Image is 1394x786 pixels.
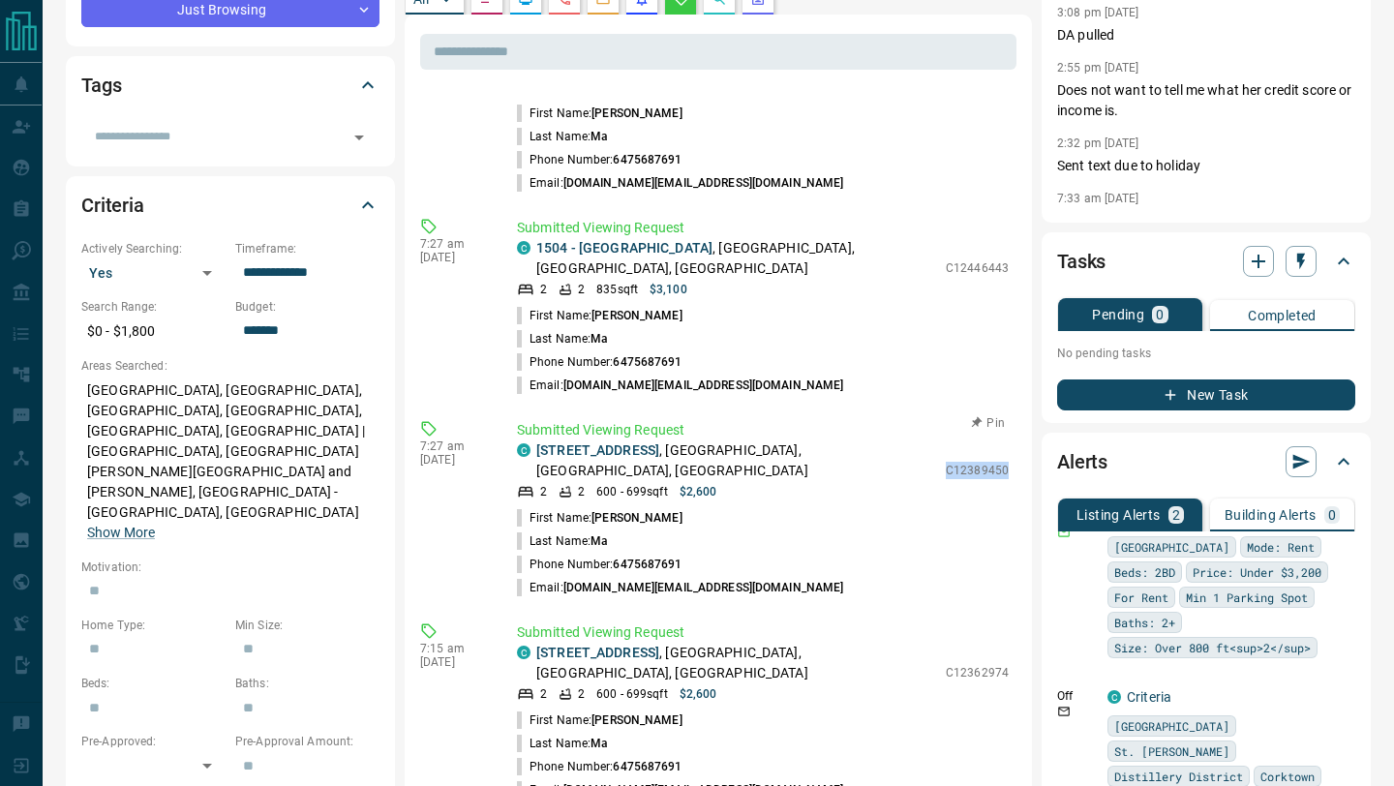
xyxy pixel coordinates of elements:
p: C12389450 [946,462,1009,479]
p: Pending [1092,308,1144,321]
p: Actively Searching: [81,240,226,257]
p: Listing Alerts [1076,508,1161,522]
p: Phone Number: [517,353,682,371]
p: Beds: [81,675,226,692]
a: Criteria [1127,689,1171,705]
span: St. [PERSON_NAME] [1114,741,1229,761]
p: 600 - 699 sqft [596,483,667,500]
button: New Task [1057,379,1355,410]
p: First Name: [517,711,682,729]
div: condos.ca [517,443,530,457]
button: Show More [87,523,155,543]
p: Motivation: [81,559,379,576]
div: Tags [81,62,379,108]
p: Home Type: [81,617,226,634]
p: Phone Number: [517,151,682,168]
p: 3:08 pm [DATE] [1057,6,1139,19]
p: First Name: [517,509,682,527]
p: Phone Number: [517,556,682,573]
p: , [GEOGRAPHIC_DATA], [GEOGRAPHIC_DATA], [GEOGRAPHIC_DATA] [536,643,936,683]
span: [PERSON_NAME] [591,106,682,120]
p: $2,600 [680,685,717,703]
span: [PERSON_NAME] [591,713,682,727]
span: 6475687691 [613,355,682,369]
span: [PERSON_NAME] [591,511,682,525]
a: 1504 - [GEOGRAPHIC_DATA] [536,240,712,256]
p: Email: [517,579,843,596]
p: DA pulled [1057,25,1355,45]
span: Ma [591,332,608,346]
p: Email: [517,174,843,192]
p: Submitted Viewing Request [517,420,1009,440]
span: 6475687691 [613,153,682,166]
p: 7:27 am [420,439,488,453]
div: condos.ca [1107,690,1121,704]
p: C12362974 [946,664,1009,681]
span: [DOMAIN_NAME][EMAIL_ADDRESS][DOMAIN_NAME] [563,581,844,594]
p: [DATE] [420,251,488,264]
p: Completed [1248,309,1317,322]
p: Search Range: [81,298,226,316]
span: [GEOGRAPHIC_DATA] [1114,716,1229,736]
span: Mode: Rent [1247,537,1315,557]
span: For Rent [1114,588,1168,607]
button: Pin [960,414,1016,432]
div: Tasks [1057,238,1355,285]
div: Criteria [81,182,379,228]
p: Pre-Approval Amount: [235,733,379,750]
p: $0 - $1,800 [81,316,226,348]
p: [DATE] [420,655,488,669]
p: 0 [1328,508,1336,522]
svg: Email [1057,705,1071,718]
p: 2:32 pm [DATE] [1057,136,1139,150]
div: condos.ca [517,241,530,255]
p: First Name: [517,105,682,122]
span: Baths: 2+ [1114,613,1175,632]
p: Does not want to tell me what her credit score or income is. [1057,80,1355,121]
p: 7:33 am [DATE] [1057,192,1139,205]
p: First Name: [517,307,682,324]
p: [DATE] [420,453,488,467]
span: [GEOGRAPHIC_DATA] [1114,537,1229,557]
svg: Email [1057,526,1071,539]
p: C12446443 [946,259,1009,277]
p: 2 [540,281,547,298]
span: Price: Under $3,200 [1193,562,1321,582]
p: 2 [1172,508,1180,522]
span: Beds: 2BD [1114,562,1175,582]
p: Last Name: [517,735,608,752]
p: Sent text due to holiday [1057,156,1355,176]
p: 2 [578,483,585,500]
p: Email: [517,377,843,394]
p: Areas Searched: [81,357,379,375]
h2: Alerts [1057,446,1107,477]
button: Open [346,124,373,151]
p: $2,600 [680,483,717,500]
p: Last Name: [517,532,608,550]
div: Alerts [1057,438,1355,485]
p: Min Size: [235,617,379,634]
p: 2 [578,281,585,298]
p: 835 sqft [596,281,638,298]
p: Off [1057,687,1096,705]
p: No pending tasks [1057,339,1355,368]
p: 2 [578,685,585,703]
p: Submitted Viewing Request [517,622,1009,643]
p: , [GEOGRAPHIC_DATA], [GEOGRAPHIC_DATA], [GEOGRAPHIC_DATA] [536,238,936,279]
div: condos.ca [517,646,530,659]
span: [DOMAIN_NAME][EMAIL_ADDRESS][DOMAIN_NAME] [563,378,844,392]
h2: Tags [81,70,121,101]
p: Last Name: [517,128,608,145]
h2: Tasks [1057,246,1106,277]
p: Last Name: [517,330,608,348]
span: Ma [591,534,608,548]
a: [STREET_ADDRESS] [536,645,659,660]
p: 7:27 am [420,237,488,251]
p: Phone Number: [517,758,682,775]
p: 2 [540,685,547,703]
p: $3,100 [650,281,687,298]
span: Distillery District [1114,767,1243,786]
p: 600 - 699 sqft [596,685,667,703]
span: 6475687691 [613,760,682,773]
p: 2 [540,483,547,500]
